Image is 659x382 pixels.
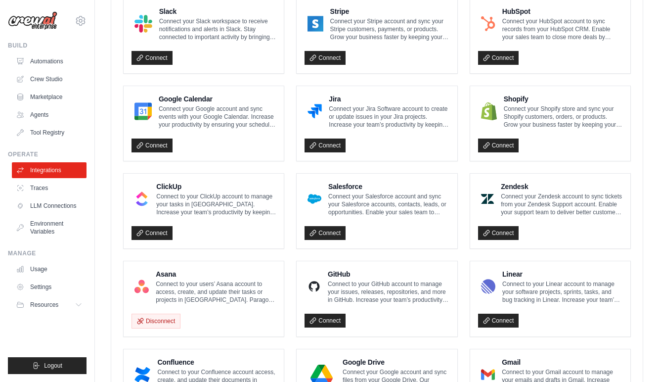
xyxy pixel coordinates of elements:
div: Build [8,42,87,49]
h4: GitHub [328,269,449,279]
p: Connect to your Linear account to manage your software projects, sprints, tasks, and bug tracking... [502,280,622,304]
p: Connect your Stripe account and sync your Stripe customers, payments, or products. Grow your busi... [330,17,449,41]
h4: Google Calendar [159,94,276,104]
a: Connect [478,51,519,65]
a: Connect [478,226,519,240]
img: Shopify Logo [481,101,497,121]
img: ClickUp Logo [134,189,149,209]
h4: HubSpot [502,6,622,16]
span: Logout [44,362,62,370]
p: Connect your Salesforce account and sync your Salesforce accounts, contacts, leads, or opportunit... [328,192,449,216]
div: Manage [8,249,87,257]
p: Connect your Slack workspace to receive notifications and alerts in Slack. Stay connected to impo... [159,17,276,41]
a: Environment Variables [12,216,87,239]
h4: Zendesk [501,182,622,191]
button: Disconnect [132,314,180,329]
a: Tool Registry [12,125,87,141]
iframe: Chat Widget [610,334,659,382]
a: Connect [305,51,346,65]
a: Marketplace [12,89,87,105]
a: LLM Connections [12,198,87,214]
p: Connect your Shopify store and sync your Shopify customers, orders, or products. Grow your busine... [504,105,622,129]
h4: Google Drive [343,357,449,367]
a: Connect [305,314,346,328]
a: Connect [305,139,346,152]
p: Connect to your GitHub account to manage your issues, releases, repositories, and more in GitHub.... [328,280,449,304]
p: Connect your HubSpot account to sync records from your HubSpot CRM. Enable your sales team to clo... [502,17,622,41]
h4: Slack [159,6,276,16]
img: Google Calendar Logo [134,101,152,121]
a: Crew Studio [12,71,87,87]
h4: Gmail [502,357,622,367]
a: Connect [478,314,519,328]
a: Settings [12,279,87,295]
a: Traces [12,180,87,196]
img: Linear Logo [481,277,495,296]
h4: ClickUp [156,182,276,191]
img: HubSpot Logo [481,14,495,34]
div: Operate [8,150,87,158]
p: Connect to your ClickUp account to manage your tasks in [GEOGRAPHIC_DATA]. Increase your team’s p... [156,192,276,216]
a: Usage [12,261,87,277]
a: Integrations [12,162,87,178]
a: Connect [478,139,519,152]
a: Connect [132,139,173,152]
span: Resources [30,301,58,309]
h4: Jira [329,94,449,104]
h4: Stripe [330,6,449,16]
button: Resources [12,297,87,313]
img: Asana Logo [134,277,149,296]
a: Connect [305,226,346,240]
a: Agents [12,107,87,123]
img: Salesforce Logo [308,189,321,209]
p: Connect your Google account and sync events with your Google Calendar. Increase your productivity... [159,105,276,129]
img: Stripe Logo [308,14,323,34]
h4: Shopify [504,94,622,104]
p: Connect your Jira Software account to create or update issues in your Jira projects. Increase you... [329,105,449,129]
p: Connect to your users’ Asana account to access, create, and update their tasks or projects in [GE... [156,280,276,304]
img: GitHub Logo [308,277,321,296]
img: Slack Logo [134,14,152,34]
img: Jira Logo [308,101,322,121]
img: Logo [8,11,57,30]
a: Connect [132,51,173,65]
h4: Linear [502,269,622,279]
h4: Confluence [157,357,276,367]
h4: Asana [156,269,276,279]
a: Automations [12,53,87,69]
button: Logout [8,357,87,374]
img: Zendesk Logo [481,189,494,209]
a: Connect [132,226,173,240]
h4: Salesforce [328,182,449,191]
p: Connect your Zendesk account to sync tickets from your Zendesk Support account. Enable your suppo... [501,192,622,216]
